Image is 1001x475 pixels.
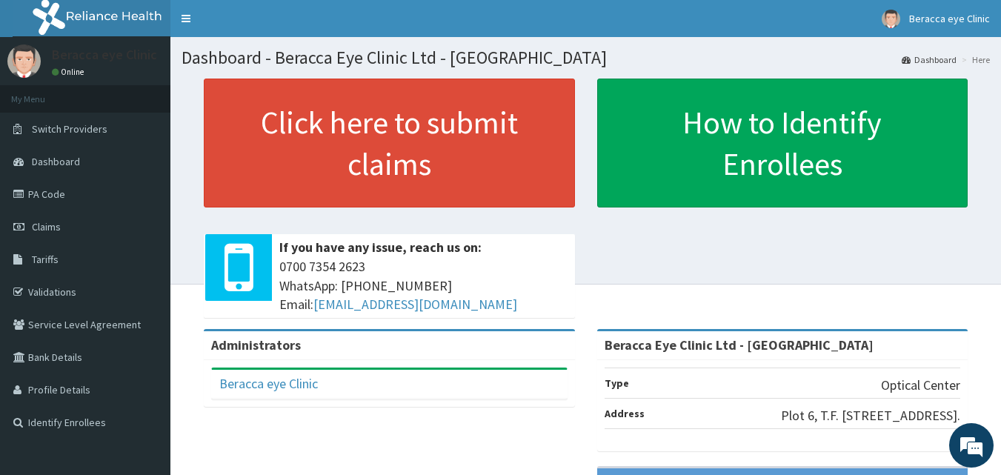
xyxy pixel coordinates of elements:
[32,220,61,233] span: Claims
[882,10,900,28] img: User Image
[605,336,874,353] strong: Beracca Eye Clinic Ltd - [GEOGRAPHIC_DATA]
[219,375,318,392] a: Beracca eye Clinic
[52,48,157,62] p: Beracca eye Clinic
[204,79,575,207] a: Click here to submit claims
[52,67,87,77] a: Online
[958,53,990,66] li: Here
[279,257,568,314] span: 0700 7354 2623 WhatsApp: [PHONE_NUMBER] Email:
[32,253,59,266] span: Tariffs
[881,376,960,395] p: Optical Center
[182,48,990,67] h1: Dashboard - Beracca Eye Clinic Ltd - [GEOGRAPHIC_DATA]
[279,239,482,256] b: If you have any issue, reach us on:
[781,406,960,425] p: Plot 6, T.F. [STREET_ADDRESS].
[313,296,517,313] a: [EMAIL_ADDRESS][DOMAIN_NAME]
[597,79,968,207] a: How to Identify Enrollees
[902,53,957,66] a: Dashboard
[32,122,107,136] span: Switch Providers
[605,376,629,390] b: Type
[909,12,990,25] span: Beracca eye Clinic
[7,44,41,78] img: User Image
[211,336,301,353] b: Administrators
[32,155,80,168] span: Dashboard
[605,407,645,420] b: Address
